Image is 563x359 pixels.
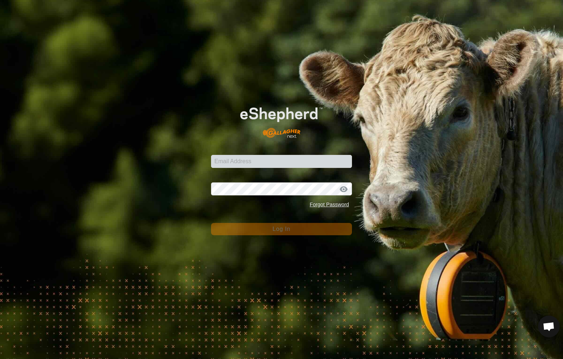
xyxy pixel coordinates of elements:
button: Log In [211,223,352,235]
img: E-shepherd Logo [225,96,338,144]
a: Open chat [538,316,560,337]
a: Forgot Password [310,202,349,207]
input: Email Address [211,155,352,168]
span: Log In [272,226,290,232]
